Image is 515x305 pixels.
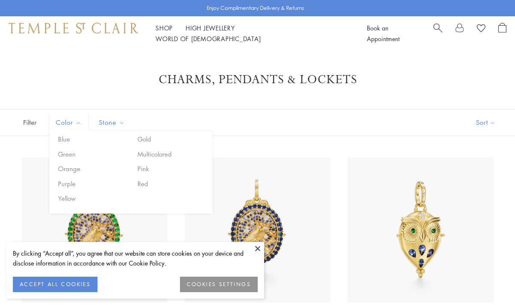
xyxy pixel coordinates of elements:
a: High JewelleryHigh Jewellery [186,24,235,32]
iframe: Gorgias live chat messenger [472,265,506,296]
a: Search [433,23,442,44]
nav: Main navigation [155,23,347,44]
button: COOKIES SETTINGS [180,277,258,292]
a: View Wishlist [477,23,485,36]
a: Book an Appointment [367,24,399,43]
button: Color [49,113,88,132]
img: 18K Blue Sapphire Nocturne Owl Locket [185,157,331,303]
a: Open Shopping Bag [498,23,506,44]
img: 18K Tanzanite Night Owl Locket [347,157,494,303]
button: Stone [92,113,131,132]
button: Show sort by [457,109,515,136]
h1: Charms, Pendants & Lockets [34,72,481,88]
span: Stone [94,117,131,128]
div: By clicking “Accept all”, you agree that our website can store cookies on your device and disclos... [13,248,258,268]
a: World of [DEMOGRAPHIC_DATA]World of [DEMOGRAPHIC_DATA] [155,34,261,43]
span: Color [52,117,88,128]
button: ACCEPT ALL COOKIES [13,277,98,292]
p: Enjoy Complimentary Delivery & Returns [207,4,304,12]
img: 18K Emerald Nocturne Owl Locket [21,157,168,303]
img: Temple St. Clair [9,23,138,33]
a: ShopShop [155,24,173,32]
